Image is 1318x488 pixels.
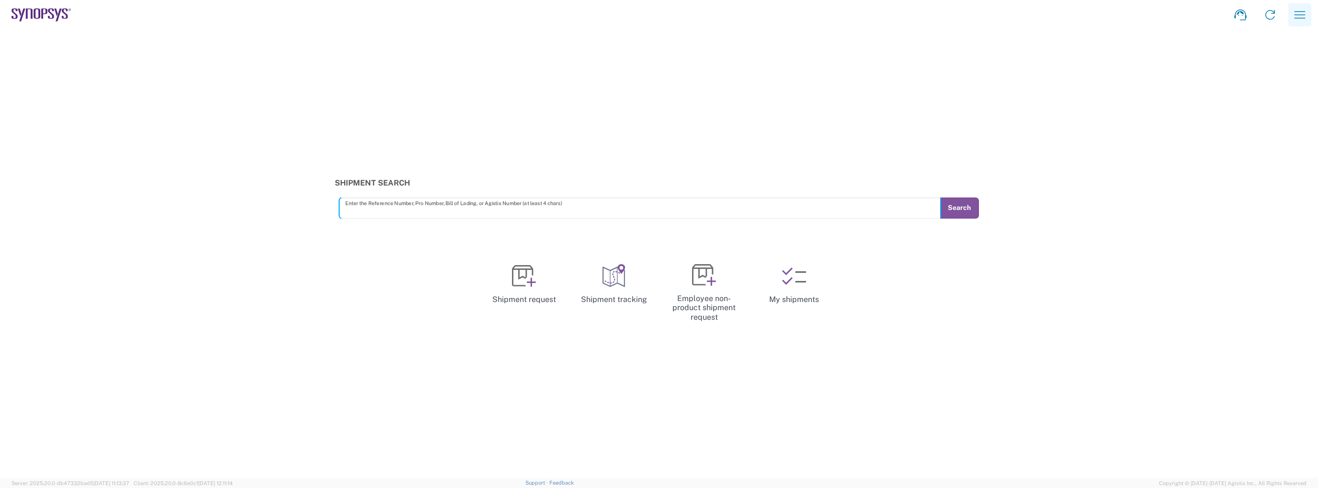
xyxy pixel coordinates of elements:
[573,256,655,313] a: Shipment tracking
[549,480,574,486] a: Feedback
[198,480,233,486] span: [DATE] 12:11:14
[335,178,984,187] h3: Shipment Search
[134,480,233,486] span: Client: 2025.20.0-8c6e0cf
[525,480,549,486] a: Support
[1159,479,1307,488] span: Copyright © [DATE]-[DATE] Agistix Inc., All Rights Reserved
[93,480,129,486] span: [DATE] 11:13:37
[11,480,129,486] span: Server: 2025.20.0-db47332bad5
[663,256,745,330] a: Employee non-product shipment request
[753,256,835,313] a: My shipments
[940,198,979,219] button: Search
[483,256,565,313] a: Shipment request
